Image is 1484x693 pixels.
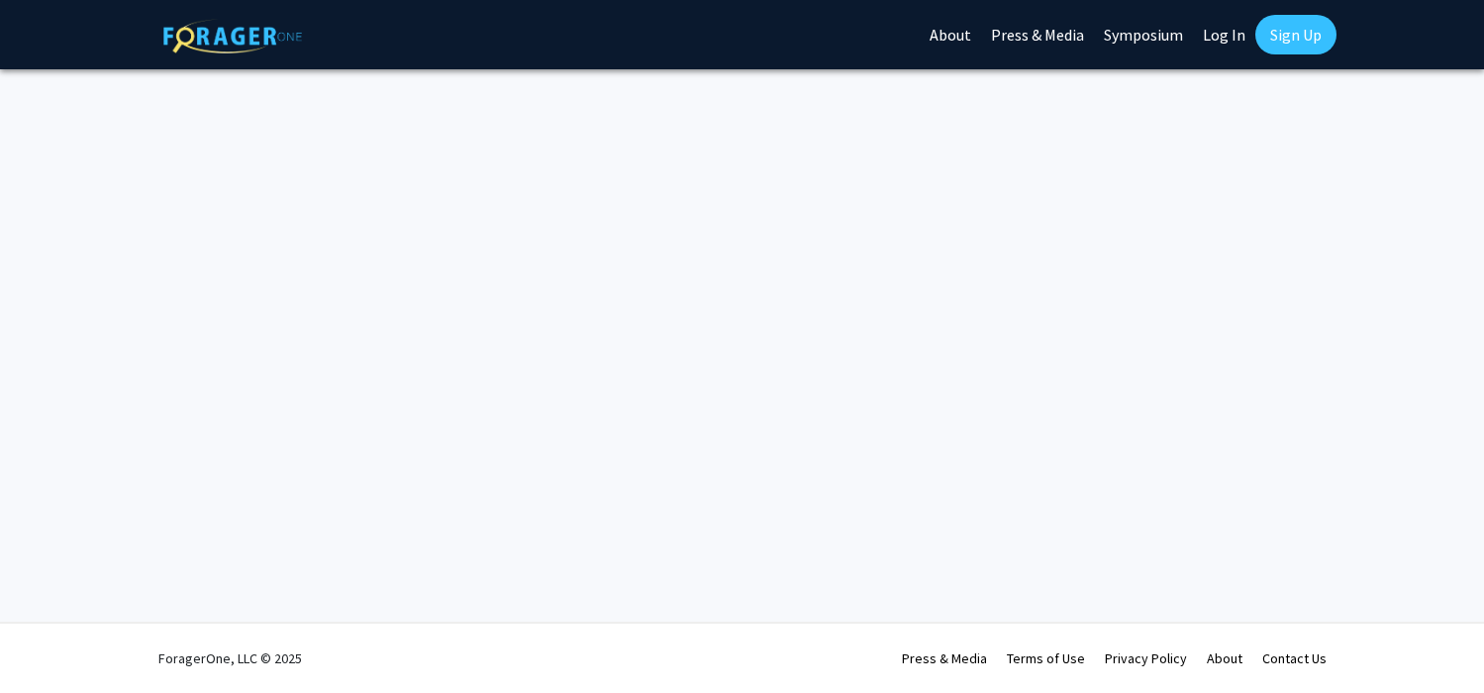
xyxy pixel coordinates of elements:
a: About [1207,649,1242,667]
img: ForagerOne Logo [163,19,302,53]
div: ForagerOne, LLC © 2025 [158,624,302,693]
a: Privacy Policy [1105,649,1187,667]
a: Terms of Use [1007,649,1085,667]
a: Press & Media [902,649,987,667]
a: Sign Up [1255,15,1336,54]
a: Contact Us [1262,649,1327,667]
